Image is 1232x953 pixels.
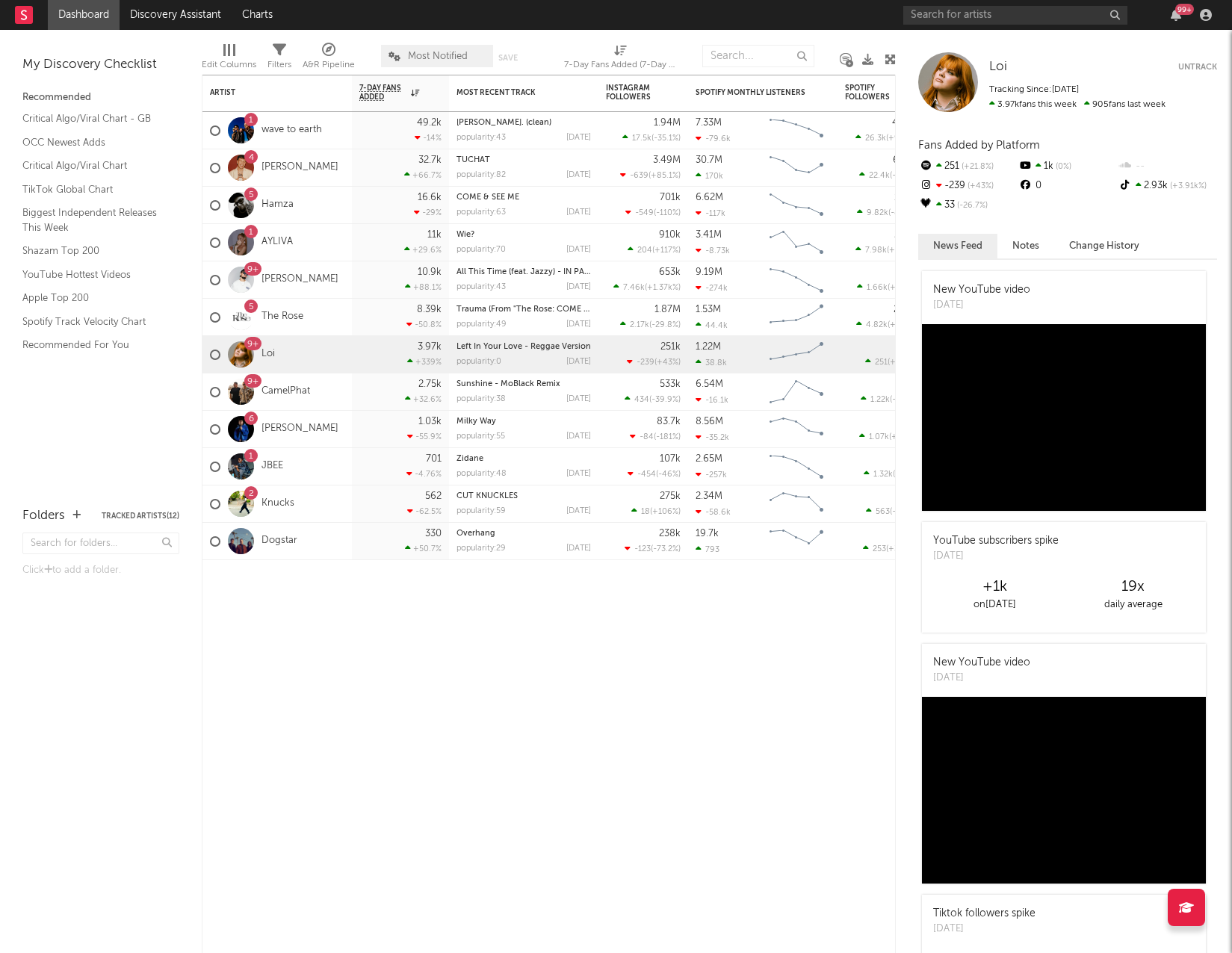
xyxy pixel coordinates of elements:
a: Recommended For You [22,337,164,353]
span: 26.3k [865,134,886,143]
div: 2.65M [696,454,722,464]
div: 10.9k [418,267,442,277]
a: AYLIVA [261,236,293,249]
div: CUT KNUCKLES [456,492,591,500]
div: ( ) [630,432,681,441]
div: popularity: 43 [456,283,506,291]
div: Tiktok followers spike [933,906,1036,922]
span: -35.1 % [654,134,678,143]
span: Tracking Since: [DATE] [989,85,1079,94]
div: 8.56M [696,417,723,426]
span: Loi [989,60,1007,73]
div: -257k [696,470,727,479]
div: popularity: 63 [456,208,506,217]
a: CUT KNUCKLES [456,492,518,500]
div: Overhang [456,530,591,538]
a: Hamza [261,199,294,211]
div: Milky Way [456,417,591,426]
span: -29.8 % [651,321,678,329]
div: Zidane [456,455,591,463]
div: 32.7k [418,155,442,165]
span: 7.46k [623,284,645,292]
div: annie. (clean) [456,119,591,127]
div: Click to add a folder. [22,562,179,580]
div: -62.5 % [407,506,442,516]
div: 1k [1018,157,1117,176]
button: 99+ [1171,9,1181,21]
span: -8.29 % [891,209,917,217]
span: 251 [875,358,888,367]
div: -79.6k [696,134,731,143]
span: -39.9 % [651,396,678,404]
div: New YouTube video [933,282,1030,298]
span: +21.8 % [890,358,917,367]
button: Notes [997,234,1054,258]
a: JBEE [261,460,283,473]
a: TUCHAT [456,156,490,164]
svg: Chart title [763,112,830,149]
div: 6.62M [696,193,723,202]
div: ( ) [625,544,681,553]
a: Wie? [456,231,474,239]
div: +88.1 % [405,282,442,292]
div: 251 [918,157,1018,176]
div: All This Time (feat. Jazzy) - IN PARALLEL Remix [456,268,591,276]
span: 17.5k [632,134,651,143]
button: Tracked Artists(12) [102,512,179,520]
span: +106 % [652,508,678,516]
div: 49.2k [417,118,442,128]
div: daily average [1064,596,1202,614]
div: [DATE] [933,922,1036,937]
span: Fans Added by Platform [918,140,1040,151]
div: -8.73k [696,246,730,255]
span: -123 [634,545,651,553]
span: +85.1 % [651,172,678,180]
a: [PERSON_NAME] [261,423,338,435]
div: [DATE] [566,544,591,553]
a: Trauma (From "The Rose: COME BACK TO ME") [456,305,639,314]
a: Knucks [261,497,294,510]
span: 1.32k [873,471,893,479]
div: Instagram Followers [606,84,658,102]
div: [DATE] [566,432,591,441]
div: ( ) [628,245,681,255]
div: popularity: 29 [456,544,506,553]
span: 22.4k [869,172,890,180]
a: OCC Newest Adds [22,134,164,151]
div: [DATE] [566,358,591,366]
a: TikTok Global Chart [22,181,164,198]
svg: Chart title [763,149,830,187]
span: -454 [637,471,656,479]
span: -73.2 % [653,545,678,553]
div: 4.76M [892,118,920,128]
div: 1.94M [654,118,681,128]
a: [PERSON_NAME]. (clean) [456,119,551,127]
span: -639 [630,172,648,180]
div: ( ) [627,357,681,367]
a: wave to earth [261,124,322,137]
div: [DATE] [566,208,591,217]
span: +3.91k % [1168,182,1207,190]
svg: Chart title [763,224,830,261]
span: 7-Day Fans Added [359,84,407,102]
div: 107k [660,454,681,464]
div: 6.54M [696,379,723,389]
div: 3.97k [418,342,442,352]
div: ( ) [856,320,920,329]
span: Most Notified [408,52,468,61]
div: 99 + [1175,4,1194,15]
div: 11k [427,230,442,240]
div: 653k [659,267,681,277]
div: ( ) [857,282,920,292]
button: Change History [1054,234,1154,258]
span: +31.6 % [890,321,917,329]
div: 7.33M [696,118,722,128]
svg: Chart title [763,448,830,485]
span: 2.17k [630,321,649,329]
div: -29 % [414,208,442,217]
div: Most Recent Track [456,88,569,97]
span: 18 [641,508,650,516]
div: ( ) [620,320,681,329]
span: 0 % [1053,163,1071,171]
div: ( ) [864,469,920,479]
